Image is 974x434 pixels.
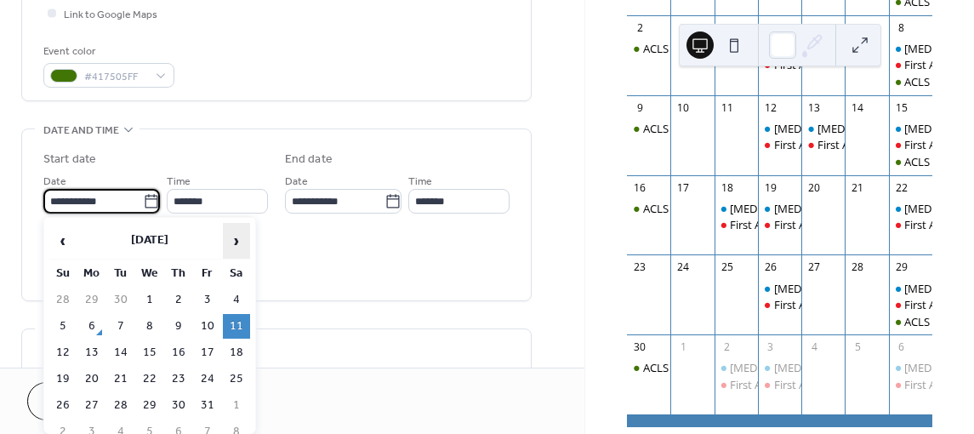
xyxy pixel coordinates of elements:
th: Th [165,261,192,286]
td: 20 [78,367,105,391]
div: ACLS Certification [627,41,670,56]
div: 5 [851,340,865,355]
td: 3 [194,288,221,312]
td: 27 [78,393,105,418]
div: [MEDICAL_DATA] (BLS) [817,121,934,136]
th: We [136,261,163,286]
span: Time [408,173,432,191]
td: 26 [49,393,77,418]
div: 24 [676,260,691,275]
div: End date [285,151,333,168]
div: 18 [720,180,734,195]
div: Basic Life Support (BLS) [715,201,758,216]
td: 29 [136,393,163,418]
div: Basic Life Support (BLS) [889,360,932,375]
div: 14 [851,100,865,115]
div: ACLS Certification [643,360,733,375]
th: [DATE] [78,223,221,260]
th: Tu [107,261,134,286]
td: 12 [49,340,77,365]
span: › [224,224,249,258]
td: 23 [165,367,192,391]
div: ACLS Certification [643,41,733,56]
div: 10 [676,100,691,115]
td: 9 [165,314,192,339]
div: 21 [851,180,865,195]
div: 6 [807,20,822,35]
div: 2 [720,340,734,355]
td: 18 [223,340,250,365]
td: 21 [107,367,134,391]
td: 29 [78,288,105,312]
div: Basic Life Support (BLS) [801,121,845,136]
div: [MEDICAL_DATA] (BLS) [774,121,891,136]
td: 28 [107,393,134,418]
div: First Aid, CPR/ AED [801,137,845,152]
div: 28 [851,260,865,275]
div: Basic Life Support (BLS) [889,121,932,136]
div: First Aid, CPR/ AED [889,297,932,312]
td: 25 [223,367,250,391]
th: Mo [78,261,105,286]
div: First Aid, CPR/ AED [758,137,801,152]
span: #417505FF [84,68,147,86]
div: First Aid, CPR/ AED [774,137,869,152]
td: 1 [136,288,163,312]
th: Su [49,261,77,286]
div: Basic Life Support (BLS) [758,281,801,296]
div: 13 [807,100,822,115]
div: [MEDICAL_DATA] (BLS) [730,360,846,375]
td: 10 [194,314,221,339]
th: Sa [223,261,250,286]
div: 16 [633,180,647,195]
div: ACLS Certification [627,121,670,136]
span: Date [43,173,66,191]
td: 28 [49,288,77,312]
div: 9 [633,100,647,115]
span: ‹ [50,224,76,258]
div: Basic Life Support (BLS) [889,41,932,56]
div: ACLS Certification [627,360,670,375]
td: 16 [165,340,192,365]
td: 17 [194,340,221,365]
td: 2 [165,288,192,312]
div: 4 [807,340,822,355]
div: 5 [763,20,777,35]
td: 24 [194,367,221,391]
div: 12 [763,100,777,115]
div: [MEDICAL_DATA] (BLS) [774,281,891,296]
div: Basic Life Support (BLS) [889,201,932,216]
div: 17 [676,180,691,195]
div: First Aid, CPR/ AED [730,377,824,392]
div: 4 [720,20,734,35]
div: 27 [807,260,822,275]
div: Basic Life Support (BLS) [758,360,801,375]
div: Basic Life Support (BLS) [889,281,932,296]
button: Cancel [27,382,132,420]
div: First Aid, CPR/ AED [889,137,932,152]
div: 20 [807,180,822,195]
div: Basic Life Support (BLS) [758,201,801,216]
div: ACLS Certification [643,121,733,136]
div: Basic Life Support (BLS) [715,360,758,375]
td: 5 [49,314,77,339]
div: Event color [43,43,171,60]
div: First Aid, CPR/ AED [758,297,801,312]
div: 11 [720,100,734,115]
div: Basic Life Support (BLS) [758,121,801,136]
div: 30 [633,340,647,355]
div: 29 [894,260,908,275]
div: [MEDICAL_DATA] (BLS) [774,360,891,375]
div: First Aid, CPR/ AED [774,377,869,392]
td: 31 [194,393,221,418]
div: 3 [676,20,691,35]
span: Link to Google Maps [64,6,157,24]
div: 25 [720,260,734,275]
td: 13 [78,340,105,365]
td: 6 [78,314,105,339]
div: ACLS Certification [889,154,932,169]
div: 2 [633,20,647,35]
div: ACLS Certification [643,201,733,216]
span: Date and time [43,122,119,140]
